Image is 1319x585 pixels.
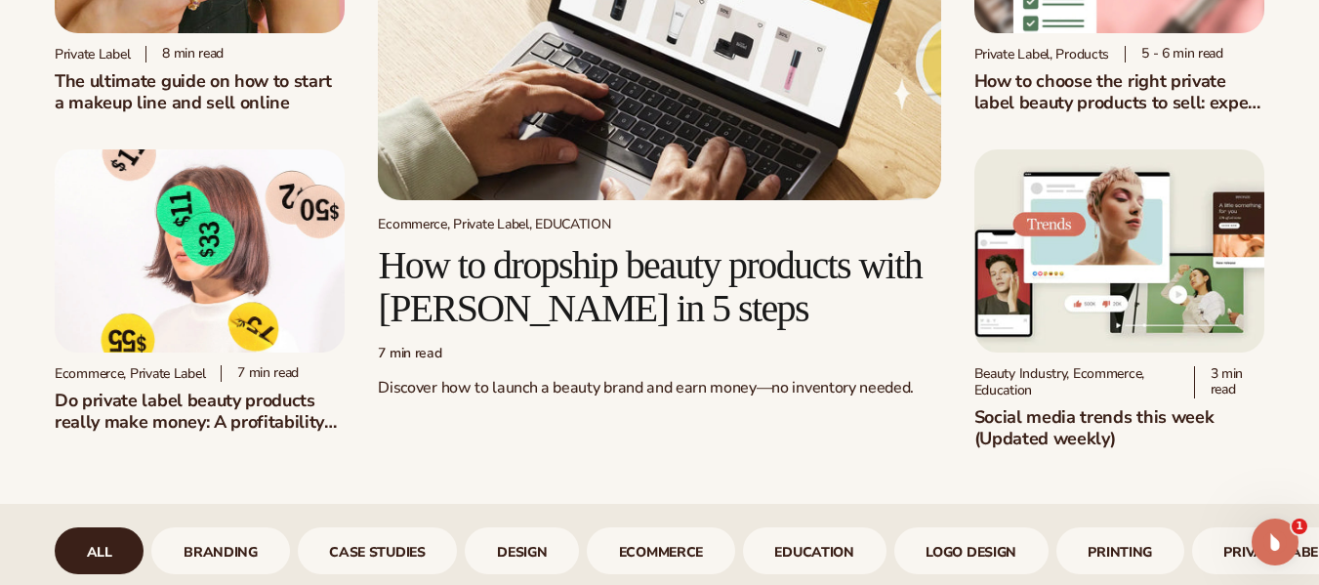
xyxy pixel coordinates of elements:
p: Discover how to launch a beauty brand and earn money—no inventory needed. [378,378,940,398]
a: Profitability of private label company Ecommerce, Private Label 7 min readDo private label beauty... [55,149,345,433]
img: Social media trends this week (Updated weekly) [974,149,1264,353]
h2: How to dropship beauty products with [PERSON_NAME] in 5 steps [378,244,940,330]
div: 7 / 9 [894,527,1049,574]
span: 1 [1292,519,1307,534]
div: 8 / 9 [1056,527,1184,574]
div: 1 / 9 [55,527,144,574]
div: 3 / 9 [298,527,458,574]
a: Social media trends this week (Updated weekly) Beauty Industry, Ecommerce, Education 3 min readSo... [974,149,1264,449]
a: ecommerce [587,527,735,574]
div: Ecommerce, Private Label, EDUCATION [378,216,940,232]
h1: The ultimate guide on how to start a makeup line and sell online [55,70,345,113]
div: Beauty Industry, Ecommerce, Education [974,365,1178,398]
a: design [465,527,579,574]
div: 8 min read [145,46,224,63]
div: 2 / 9 [151,527,289,574]
a: logo design [894,527,1049,574]
a: printing [1056,527,1184,574]
a: Education [743,527,886,574]
div: Private label [55,46,130,63]
img: Profitability of private label company [55,149,345,353]
a: All [55,527,144,574]
h2: Social media trends this week (Updated weekly) [974,406,1264,449]
div: 6 / 9 [743,527,886,574]
a: case studies [298,527,458,574]
div: Private Label, Products [974,46,1110,63]
a: branding [151,527,289,574]
div: 5 - 6 min read [1125,46,1223,63]
div: 7 min read [221,365,299,382]
h2: Do private label beauty products really make money: A profitability breakdown [55,390,345,433]
h2: How to choose the right private label beauty products to sell: expert advice [974,70,1264,113]
div: 4 / 9 [465,527,579,574]
div: Ecommerce, Private Label [55,365,205,382]
div: 5 / 9 [587,527,735,574]
div: 3 min read [1194,366,1264,399]
iframe: Intercom live chat [1252,519,1298,565]
div: 7 min read [378,346,940,362]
